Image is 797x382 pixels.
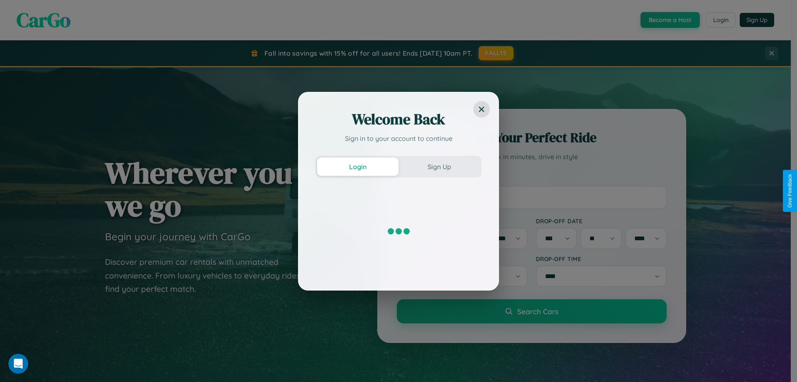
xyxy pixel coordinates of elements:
button: Sign Up [398,158,480,176]
h2: Welcome Back [315,109,482,129]
iframe: Intercom live chat [8,354,28,374]
div: Give Feedback [787,174,793,208]
button: Login [317,158,398,176]
p: Sign in to your account to continue [315,133,482,143]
